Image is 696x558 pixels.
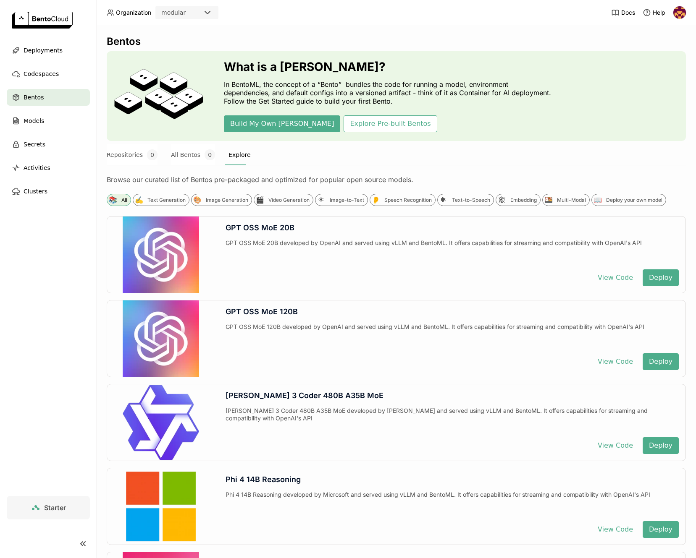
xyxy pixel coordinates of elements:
span: Activities [24,163,50,173]
button: View Code [591,521,639,538]
div: 🎨 [193,196,202,204]
button: Deploy [643,437,679,454]
img: GPT OSS MoE 20B [123,216,199,293]
div: Phi 4 14B Reasoning developed by Microsoft and served using vLLM and BentoML. It offers capabilit... [226,491,679,514]
div: ✍️ [134,196,143,204]
a: Activities [7,159,90,176]
span: Deployments [24,45,63,55]
div: modular [161,8,186,17]
button: View Code [591,353,639,370]
div: 🍱Multi-Modal [542,194,590,206]
div: 🕸Embedding [496,194,541,206]
div: Speech Recognition [384,197,432,203]
span: Clusters [24,186,47,196]
div: 📚 [108,196,117,204]
span: Codespaces [24,69,59,79]
button: Repositories [107,144,158,165]
div: 👁Image-to-Text [315,194,368,206]
div: GPT OSS MoE 20B [226,223,679,232]
button: All Bentos [171,144,215,165]
button: Deploy [643,269,679,286]
span: Organization [116,9,151,16]
div: Browse our curated list of Bentos pre-packaged and optimized for popular open source models. [107,175,686,184]
img: Phi 4 14B Reasoning [123,468,199,545]
div: 🎨Image Generation [191,194,252,206]
div: 👂Speech Recognition [370,194,436,206]
span: Models [24,116,44,126]
button: Explore Pre-built Bentos [344,115,437,132]
div: GPT OSS MoE 120B developed by OpenAI and served using vLLM and BentoML. It offers capabilities fo... [226,323,679,347]
div: Embedding [510,197,537,203]
button: View Code [591,269,639,286]
input: Selected modular. [186,9,187,17]
div: All [121,197,127,203]
button: Explore [228,144,251,165]
div: 🎬 [255,196,264,204]
div: ✍️Text Generation [133,194,189,206]
div: 🍱 [544,196,553,204]
a: Starter [7,496,90,519]
p: In BentoML, the concept of a “Bento” bundles the code for running a model, environment dependenci... [224,80,556,105]
div: GPT OSS MoE 20B developed by OpenAI and served using vLLM and BentoML. It offers capabilities for... [226,239,679,263]
div: 🗣 [439,196,448,204]
div: [PERSON_NAME] 3 Coder 480B A35B MoE [226,391,679,400]
div: 📚All [107,194,131,206]
div: Help [643,8,665,17]
div: [PERSON_NAME] 3 Coder 480B A35B MoE developed by [PERSON_NAME] and served using vLLM and BentoML.... [226,407,679,430]
div: Video Generation [268,197,310,203]
div: 👂 [371,196,380,204]
div: Image Generation [206,197,248,203]
img: GPT OSS MoE 120B [123,300,199,377]
h3: What is a [PERSON_NAME]? [224,60,556,73]
div: Text-to-Speech [452,197,490,203]
div: Bentos [107,35,686,48]
a: Codespaces [7,65,90,82]
img: Qwen 3 Coder 480B A35B MoE [123,384,199,461]
a: Models [7,112,90,129]
a: Clusters [7,183,90,200]
div: Text Generation [147,197,186,203]
button: Deploy [643,521,679,538]
div: 🗣Text-to-Speech [437,194,494,206]
div: Image-to-Text [330,197,364,203]
span: 0 [147,149,158,160]
div: 🎬Video Generation [254,194,313,206]
img: logo [12,12,73,29]
div: 📖 [593,196,602,204]
div: 🕸 [497,196,506,204]
button: Build My Own [PERSON_NAME] [224,115,340,132]
img: Matt Terry [673,6,686,19]
a: Deployments [7,42,90,59]
button: Deploy [643,353,679,370]
span: 0 [205,149,215,160]
a: Bentos [7,89,90,106]
div: Multi-Modal [557,197,586,203]
a: Secrets [7,136,90,153]
div: 📖Deploy your own model [591,194,666,206]
div: Phi 4 14B Reasoning [226,475,679,484]
span: Docs [621,9,635,16]
div: GPT OSS MoE 120B [226,307,679,316]
a: Docs [611,8,635,17]
span: Secrets [24,139,45,149]
div: Deploy your own model [606,197,662,203]
span: Bentos [24,92,44,102]
span: Help [653,9,665,16]
div: 👁 [317,196,326,204]
img: cover onboarding [113,68,204,124]
span: Starter [44,503,66,512]
button: View Code [591,437,639,454]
